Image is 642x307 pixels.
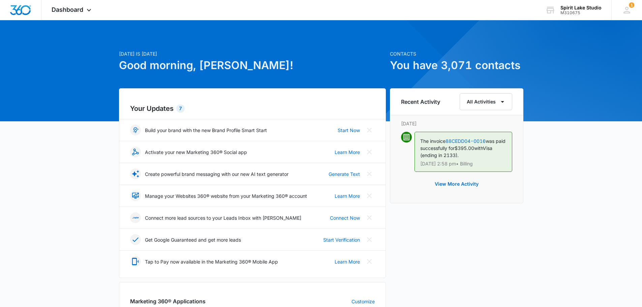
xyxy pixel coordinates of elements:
[364,168,375,179] button: Close
[460,93,512,110] button: All Activities
[335,149,360,156] a: Learn More
[145,171,288,178] p: Create powerful brand messaging with our new AI text generator
[560,10,602,15] div: account id
[474,145,483,151] span: with
[330,214,360,221] a: Connect Now
[560,5,602,10] div: account name
[130,297,206,305] h2: Marketing 360® Applications
[390,57,523,73] h1: You have 3,071 contacts
[364,256,375,267] button: Close
[420,138,446,144] span: The invoice
[338,127,360,134] a: Start Now
[145,149,247,156] p: Activate your new Marketing 360® Social app
[329,171,360,178] a: Generate Text
[629,2,634,8] div: notifications count
[351,298,375,305] a: Customize
[130,103,375,114] h2: Your Updates
[364,147,375,157] button: Close
[52,6,83,13] span: Dashboard
[364,212,375,223] button: Close
[323,236,360,243] a: Start Verification
[401,98,440,106] h6: Recent Activity
[364,234,375,245] button: Close
[420,161,507,166] p: [DATE] 2:58 pm • Billing
[176,104,185,113] div: 7
[335,258,360,265] a: Learn More
[145,127,267,134] p: Build your brand with the new Brand Profile Smart Start
[335,192,360,199] a: Learn More
[455,145,474,151] span: $395.00
[364,190,375,201] button: Close
[364,125,375,135] button: Close
[145,192,307,199] p: Manage your Websites 360® website from your Marketing 360® account
[428,176,485,192] button: View More Activity
[446,138,486,144] a: 88CEDD04-0016
[119,57,386,73] h1: Good morning, [PERSON_NAME]!
[401,120,512,127] p: [DATE]
[119,50,386,57] p: [DATE] is [DATE]
[145,214,301,221] p: Connect more lead sources to your Leads Inbox with [PERSON_NAME]
[145,236,241,243] p: Get Google Guaranteed and get more leads
[145,258,278,265] p: Tap to Pay now available in the Marketing 360® Mobile App
[629,2,634,8] span: 1
[390,50,523,57] p: Contacts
